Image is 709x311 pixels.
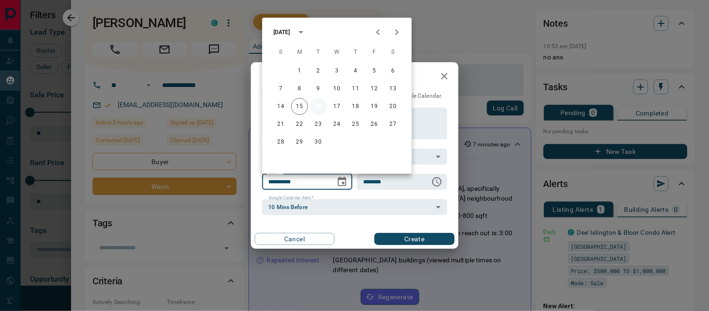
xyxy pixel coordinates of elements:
[291,80,308,97] button: 8
[385,80,401,97] button: 13
[273,28,290,36] div: [DATE]
[366,63,383,80] button: 5
[255,233,335,245] button: Cancel
[347,98,364,115] button: 18
[329,43,345,62] span: Wednesday
[310,134,327,151] button: 30
[291,98,308,115] button: 15
[347,43,364,62] span: Thursday
[347,116,364,133] button: 25
[333,173,351,191] button: Choose date, selected date is Sep 16, 2025
[269,170,280,176] label: Date
[272,43,289,62] span: Sunday
[272,134,289,151] button: 28
[272,80,289,97] button: 7
[374,233,454,245] button: Create
[310,80,327,97] button: 9
[251,62,315,92] h2: New Task
[385,43,401,62] span: Saturday
[310,116,327,133] button: 23
[385,98,401,115] button: 20
[369,23,387,42] button: Previous month
[366,116,383,133] button: 26
[291,63,308,80] button: 1
[347,63,364,80] button: 4
[293,24,309,40] button: calendar view is open, switch to year view
[329,98,345,115] button: 17
[364,170,376,176] label: Time
[385,63,401,80] button: 6
[366,43,383,62] span: Friday
[291,116,308,133] button: 22
[428,173,446,191] button: Choose time, selected time is 6:00 AM
[262,199,447,215] div: 10 Mins Before
[272,116,289,133] button: 21
[291,43,308,62] span: Monday
[310,98,327,115] button: 16
[269,195,314,201] label: Google Calendar Alert
[329,63,345,80] button: 3
[329,116,345,133] button: 24
[347,80,364,97] button: 11
[291,134,308,151] button: 29
[329,80,345,97] button: 10
[366,98,383,115] button: 19
[310,63,327,80] button: 2
[387,23,406,42] button: Next month
[385,116,401,133] button: 27
[310,43,327,62] span: Tuesday
[366,80,383,97] button: 12
[272,98,289,115] button: 14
